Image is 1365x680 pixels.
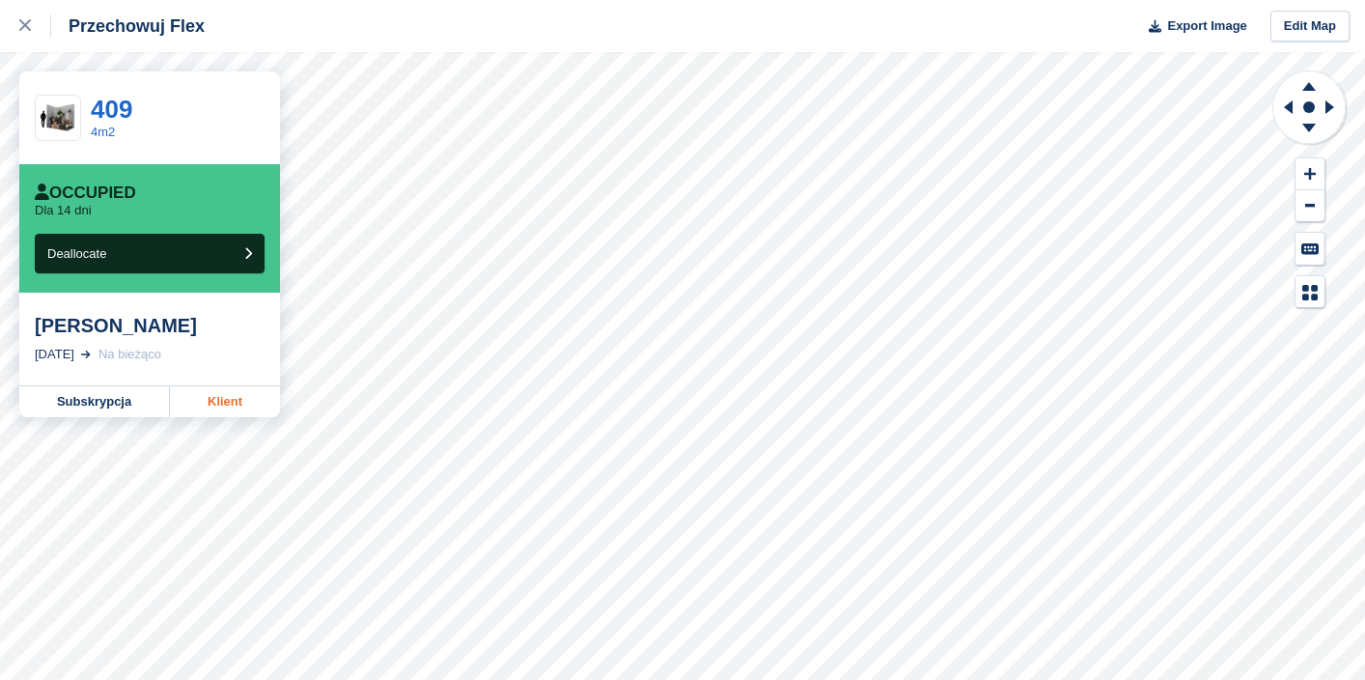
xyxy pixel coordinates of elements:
span: Export Image [1167,16,1246,36]
button: Zoom In [1295,158,1324,190]
button: Keyboard Shortcuts [1295,233,1324,265]
a: Klient [170,386,280,417]
a: Subskrypcja [19,386,170,417]
button: Export Image [1137,11,1247,42]
a: 4m2 [91,125,115,139]
div: Occupied [35,184,136,203]
button: Zoom Out [1295,190,1324,222]
img: arrow-right-light-icn-cde0832a797a2874e46488d9cf13f60e5c3a73dbe684e267c42b8395dfbc2abf.svg [81,351,91,358]
span: Deallocate [47,246,106,261]
a: Edit Map [1270,11,1350,42]
div: [PERSON_NAME] [35,314,265,337]
div: Na bieżąco [98,345,161,364]
div: [DATE] [35,345,74,364]
p: Dla 14 dni [35,203,92,218]
button: Deallocate [35,234,265,273]
a: 409 [91,95,132,124]
img: 40-sqft-unit.jpg [36,101,80,135]
div: Przechowuj Flex [51,14,205,38]
button: Map Legend [1295,276,1324,308]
